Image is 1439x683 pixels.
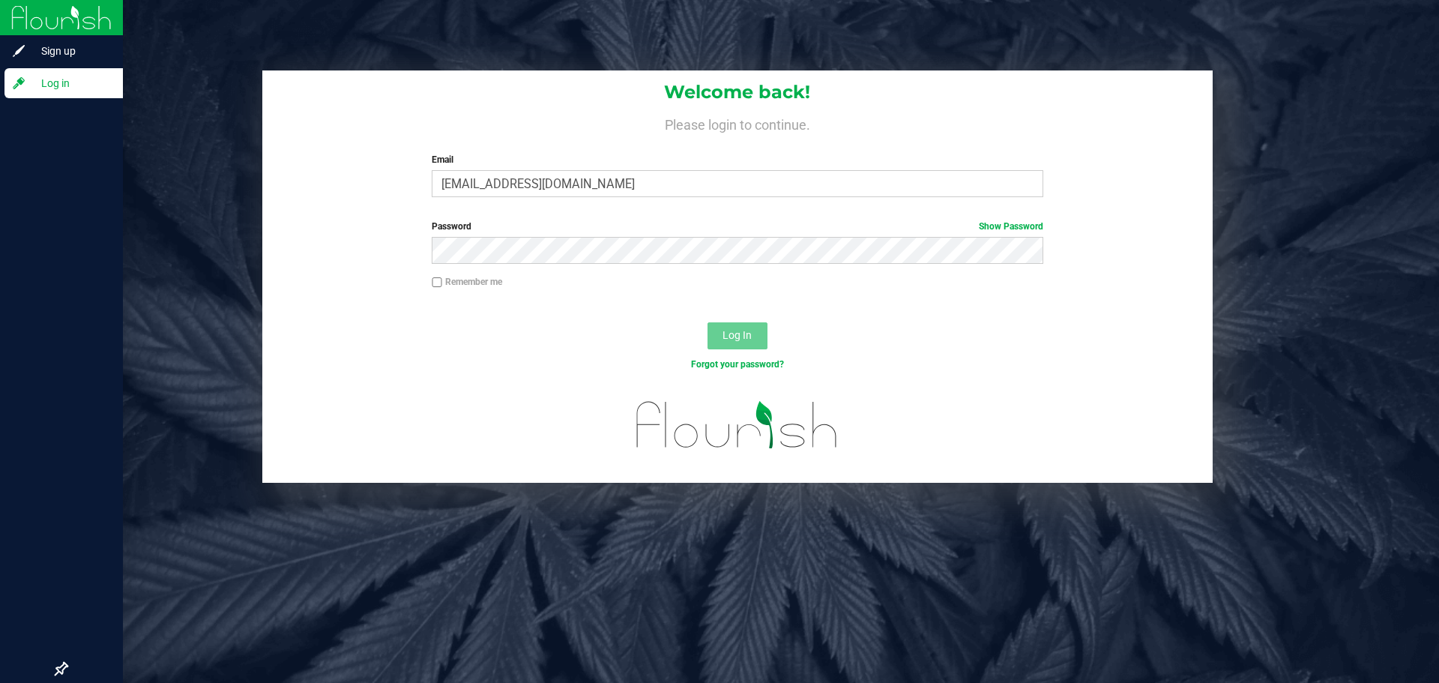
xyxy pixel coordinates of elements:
button: Log In [708,322,767,349]
input: Remember me [432,277,442,288]
img: flourish_logo.svg [618,387,856,463]
label: Email [432,153,1043,166]
span: Password [432,221,471,232]
span: Sign up [26,42,116,60]
inline-svg: Sign up [11,43,26,58]
span: Log in [26,74,116,92]
h1: Welcome back! [262,82,1213,102]
span: Log In [722,329,752,341]
a: Forgot your password? [691,359,784,370]
h4: Please login to continue. [262,114,1213,132]
label: Remember me [432,275,502,289]
inline-svg: Log in [11,76,26,91]
a: Show Password [979,221,1043,232]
